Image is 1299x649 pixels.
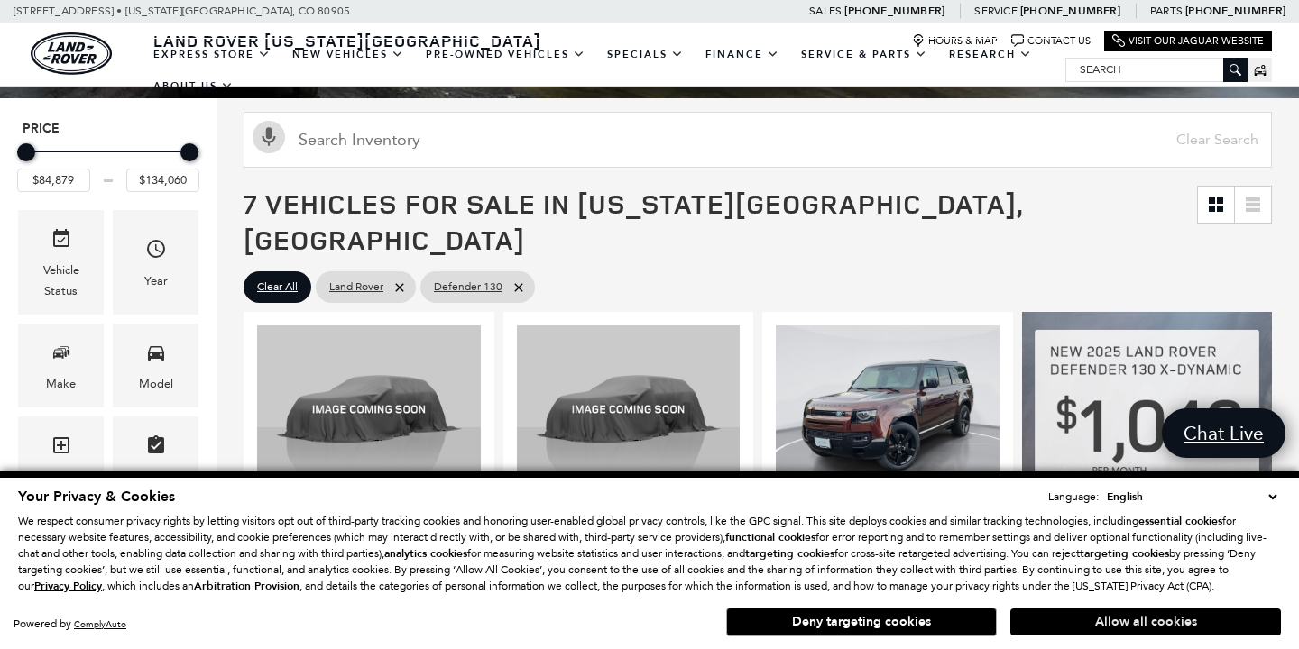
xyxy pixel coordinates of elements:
[281,39,415,70] a: New Vehicles
[776,325,1000,493] img: 2025 Land Rover Defender 130 X-Dynamic SE 1
[14,5,350,17] a: [STREET_ADDRESS] • [US_STATE][GEOGRAPHIC_DATA], CO 80905
[1112,34,1264,48] a: Visit Our Jaguar Website
[145,337,167,374] span: Model
[145,233,167,270] span: Year
[1185,4,1285,18] a: [PHONE_NUMBER]
[725,530,815,544] strong: functional cookies
[145,430,167,467] span: Features
[126,169,199,192] input: Maximum
[18,487,175,507] span: Your Privacy & Cookies
[18,324,104,407] div: MakeMake
[745,546,834,561] strong: targeting cookies
[51,430,72,467] span: Trim
[32,261,90,300] div: Vehicle Status
[1138,514,1222,528] strong: essential cookies
[34,579,102,593] u: Privacy Policy
[974,5,1017,17] span: Service
[695,39,790,70] a: Finance
[143,39,281,70] a: EXPRESS STORE
[153,30,541,51] span: Land Rover [US_STATE][GEOGRAPHIC_DATA]
[253,121,285,153] svg: Click to toggle on voice search
[1010,608,1281,635] button: Allow all cookies
[143,70,244,102] a: About Us
[14,618,126,630] div: Powered by
[912,34,998,48] a: Hours & Map
[596,39,695,70] a: Specials
[1048,491,1099,502] div: Language:
[17,143,35,161] div: Minimum Price
[434,276,502,298] span: Defender 130
[17,137,199,192] div: Price
[1175,421,1273,445] span: Chat Live
[23,121,194,137] h5: Price
[46,374,76,394] div: Make
[139,374,173,394] div: Model
[74,618,126,630] a: ComplyAuto
[1080,546,1169,561] strong: targeting cookies
[938,39,1043,70] a: Research
[18,210,104,314] div: VehicleVehicle Status
[133,467,179,487] div: Features
[809,5,842,17] span: Sales
[144,271,168,291] div: Year
[244,112,1272,168] input: Search Inventory
[1020,4,1120,18] a: [PHONE_NUMBER]
[329,276,383,298] span: Land Rover
[1011,34,1091,48] a: Contact Us
[257,325,481,493] img: 2025 Land Rover Defender 130 S
[51,224,72,261] span: Vehicle
[776,325,1000,493] div: 1 / 2
[50,467,72,487] div: Trim
[1162,408,1285,458] a: Chat Live
[1102,488,1281,506] select: Language Select
[143,30,552,51] a: Land Rover [US_STATE][GEOGRAPHIC_DATA]
[844,4,944,18] a: [PHONE_NUMBER]
[18,513,1281,594] p: We respect consumer privacy rights by letting visitors opt out of third-party tracking cookies an...
[517,325,741,493] img: 2025 Land Rover Defender 130 X-Dynamic SE
[113,324,198,407] div: ModelModel
[31,32,112,75] img: Land Rover
[194,579,299,593] strong: Arbitration Provision
[113,416,198,500] div: FeaturesFeatures
[415,39,596,70] a: Pre-Owned Vehicles
[244,185,1023,258] span: 7 Vehicles for Sale in [US_STATE][GEOGRAPHIC_DATA], [GEOGRAPHIC_DATA]
[384,546,467,561] strong: analytics cookies
[51,337,72,374] span: Make
[17,169,90,192] input: Minimum
[34,580,102,592] a: Privacy Policy
[1150,5,1183,17] span: Parts
[113,210,198,314] div: YearYear
[790,39,938,70] a: Service & Parts
[1066,59,1247,80] input: Search
[726,608,997,636] button: Deny targeting cookies
[18,416,104,500] div: TrimTrim
[31,32,112,75] a: land-rover
[180,143,198,161] div: Maximum Price
[143,39,1065,102] nav: Main Navigation
[257,276,298,298] span: Clear All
